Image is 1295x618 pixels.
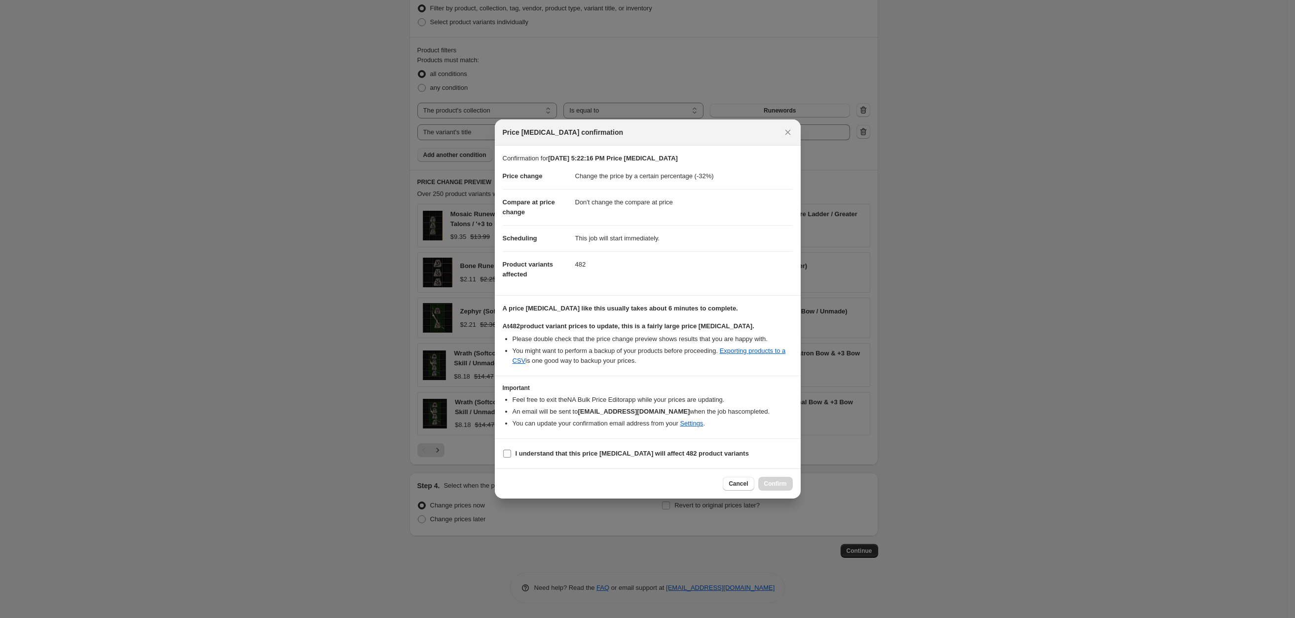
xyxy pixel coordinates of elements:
[723,477,754,491] button: Cancel
[575,251,793,277] dd: 482
[781,125,795,139] button: Close
[503,154,793,163] p: Confirmation for
[503,261,554,278] span: Product variants affected
[548,154,678,162] b: [DATE] 5:22:16 PM Price [MEDICAL_DATA]
[513,395,793,405] li: Feel free to exit the NA Bulk Price Editor app while your prices are updating.
[680,420,703,427] a: Settings
[729,480,748,488] span: Cancel
[503,172,543,180] span: Price change
[578,408,690,415] b: [EMAIL_ADDRESS][DOMAIN_NAME]
[575,163,793,189] dd: Change the price by a certain percentage (-32%)
[513,407,793,417] li: An email will be sent to when the job has completed .
[513,419,793,428] li: You can update your confirmation email address from your .
[503,384,793,392] h3: Important
[516,450,749,457] b: I understand that this price [MEDICAL_DATA] will affect 482 product variants
[513,346,793,366] li: You might want to perform a backup of your products before proceeding. is one good way to backup ...
[503,305,738,312] b: A price [MEDICAL_DATA] like this usually takes about 6 minutes to complete.
[503,234,537,242] span: Scheduling
[503,322,754,330] b: At 482 product variant prices to update, this is a fairly large price [MEDICAL_DATA].
[575,225,793,251] dd: This job will start immediately.
[513,334,793,344] li: Please double check that the price change preview shows results that you are happy with.
[503,198,555,216] span: Compare at price change
[503,127,624,137] span: Price [MEDICAL_DATA] confirmation
[575,189,793,215] dd: Don't change the compare at price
